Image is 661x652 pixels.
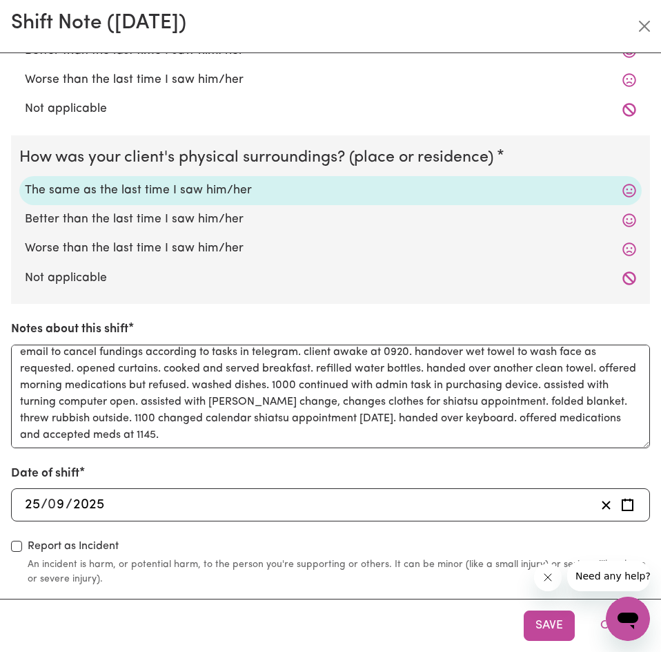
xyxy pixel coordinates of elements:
label: Notes about this shift [11,320,128,338]
label: Report as Incident [28,538,119,555]
button: Close [589,611,650,641]
button: Clear date of shift [595,495,617,515]
label: Worse than the last time I saw him/her [25,240,636,258]
button: Enter the date of shift [617,495,638,515]
label: Not applicable [25,100,636,118]
label: Worse than the last time I saw him/her [25,71,636,89]
span: / [66,497,72,512]
legend: How was your client's physical surroundings? (place or residence) [19,146,499,171]
input: ---- [72,495,105,515]
span: 0 [48,498,56,512]
h2: Shift Note ( [DATE] ) [11,11,186,36]
iframe: Button to launch messaging window [606,597,650,641]
label: Better than the last time I saw him/her [25,211,636,229]
span: Need any help? [8,10,83,21]
label: The same as the last time I saw him/her [25,182,636,200]
button: Close [633,15,655,37]
input: -- [48,495,66,515]
iframe: Message from company [567,561,650,591]
input: -- [24,495,41,515]
label: Date of shift [11,465,79,483]
small: An incident is harm, or potential harm, to the person you're supporting or others. It can be mino... [28,557,650,586]
label: Not applicable [25,269,636,287]
span: / [41,497,48,512]
textarea: 0900 arrived on shift read over handover notes. hung waterproof mattress outdoors as requested by... [11,345,650,448]
iframe: Close message [534,564,562,591]
button: Save [524,611,575,641]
